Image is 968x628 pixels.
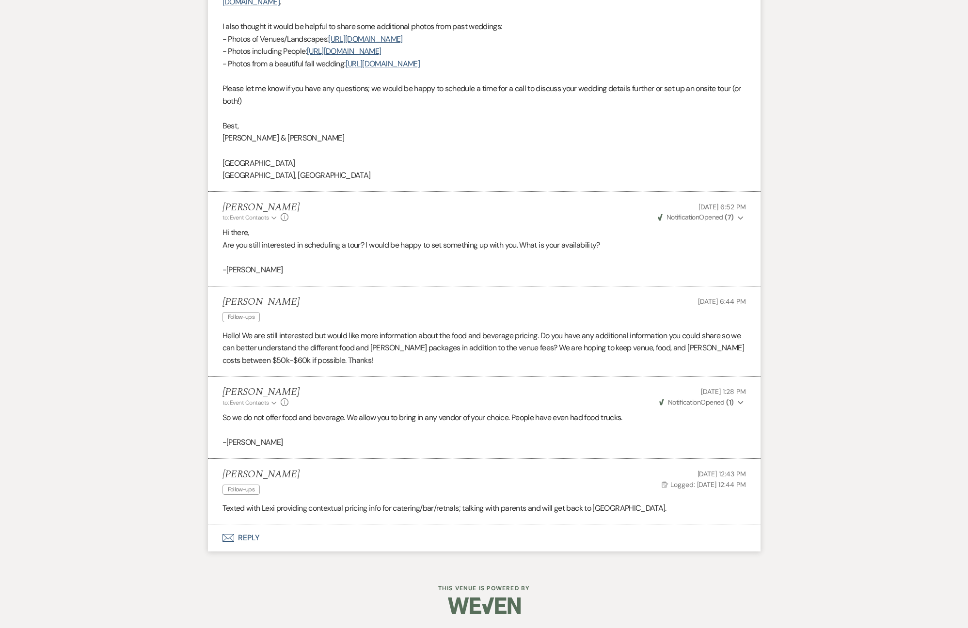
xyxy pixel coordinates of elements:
[222,436,746,449] p: -[PERSON_NAME]
[658,213,734,221] span: Opened
[222,226,746,239] p: Hi there,
[222,386,300,398] h5: [PERSON_NAME]
[222,411,746,424] p: So we do not offer food and beverage. We allow you to bring in any vendor of your choice. People ...
[222,202,300,214] h5: [PERSON_NAME]
[698,297,746,306] span: [DATE] 6:44 PM
[208,524,761,551] button: Reply
[222,132,746,144] p: [PERSON_NAME] & [PERSON_NAME]
[222,312,260,322] span: Follow-ups
[222,157,746,170] p: [GEOGRAPHIC_DATA]
[346,59,420,69] a: [URL][DOMAIN_NAME]
[222,45,746,58] p: - Photos including People:
[222,239,746,251] p: Are you still interested in scheduling a tour? I would be happy to set something up with you. Wha...
[222,399,269,407] span: to: Event Contacts
[222,33,746,46] p: - Photos of Venues/Landscapes:
[222,502,746,515] p: Texted with Lexi providing contextual pricing info for catering/bar/retnals; talking with parents...
[222,58,746,70] p: - Photos from a beautiful fall wedding:
[698,470,746,478] span: [DATE] 12:43 PM
[656,212,746,222] button: NotificationOpened (7)
[666,213,699,221] span: Notification
[222,120,746,132] p: Best,
[698,203,746,211] span: [DATE] 6:52 PM
[725,213,733,221] strong: ( 7 )
[222,213,278,222] button: to: Event Contacts
[222,469,300,481] h5: [PERSON_NAME]
[222,330,746,367] p: Hello! We are still interested but would like more information about the food and beverage pricin...
[222,296,300,308] h5: [PERSON_NAME]
[701,387,746,396] span: [DATE] 1:28 PM
[222,214,269,221] span: to: Event Contacts
[668,398,700,407] span: Notification
[307,46,381,56] a: [URL][DOMAIN_NAME]
[222,398,278,407] button: to: Event Contacts
[222,82,746,107] p: Please let me know if you have any questions; we would be happy to schedule a time for a call to ...
[222,485,260,495] span: Follow-ups
[662,480,746,489] span: Logged: [DATE] 12:44 PM
[222,20,746,33] p: I also thought it would be helpful to share some additional photos from past weddings:
[328,34,402,44] a: [URL][DOMAIN_NAME]
[222,264,746,276] p: -[PERSON_NAME]
[222,169,746,182] p: [GEOGRAPHIC_DATA], [GEOGRAPHIC_DATA]
[659,398,734,407] span: Opened
[448,589,521,623] img: Weven Logo
[726,398,733,407] strong: ( 1 )
[658,397,746,408] button: NotificationOpened (1)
